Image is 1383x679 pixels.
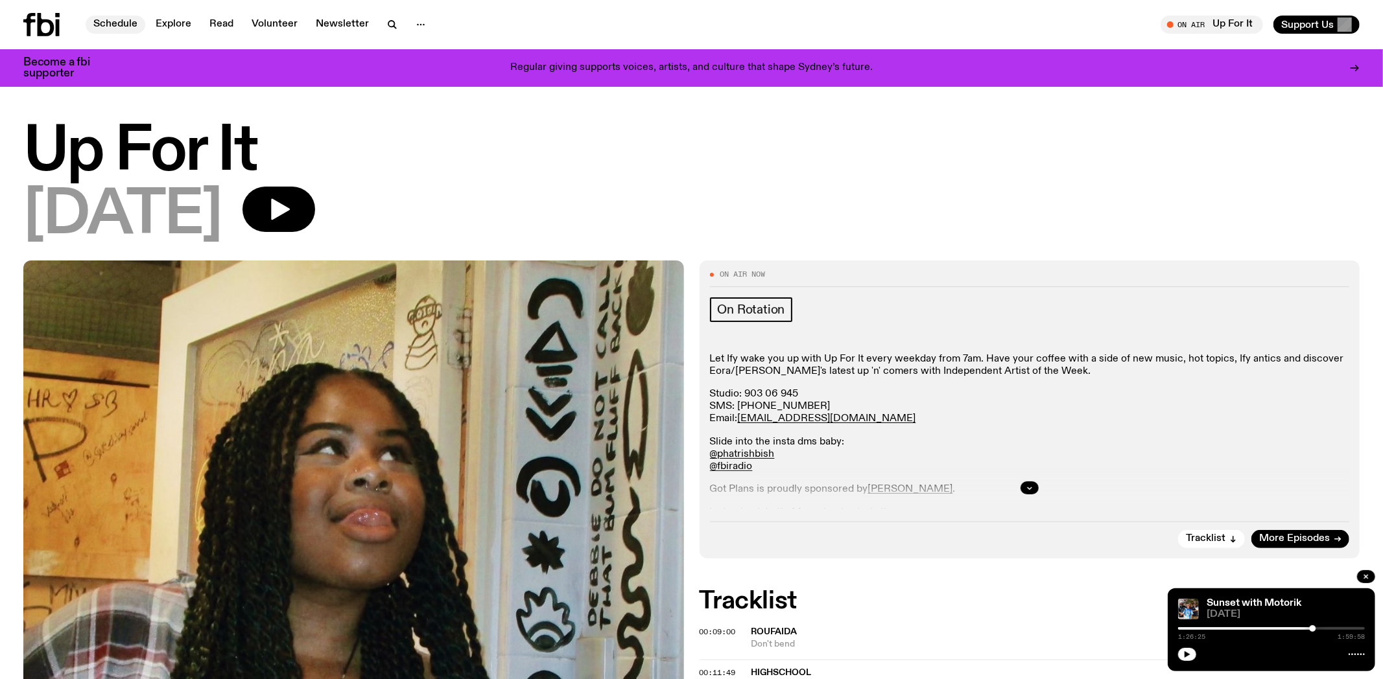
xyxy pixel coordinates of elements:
a: Explore [148,16,199,34]
span: 1:59:58 [1338,634,1365,640]
span: [DATE] [23,187,222,245]
a: Schedule [86,16,145,34]
span: Support Us [1281,19,1334,30]
a: Newsletter [308,16,377,34]
h2: Tracklist [700,590,1360,613]
span: On Air Now [720,271,766,278]
button: On AirUp For It [1161,16,1263,34]
span: 00:09:00 [700,627,736,637]
a: Sunset with Motorik [1207,598,1301,608]
span: 1:26:25 [1178,634,1205,640]
span: Don't bend [751,638,1360,650]
button: Tracklist [1178,530,1245,548]
a: More Episodes [1251,530,1349,548]
span: More Episodes [1259,534,1330,544]
span: Tracklist [1186,534,1225,544]
p: Slide into the insta dms baby: [710,436,1350,474]
a: Volunteer [244,16,305,34]
button: Support Us [1273,16,1360,34]
p: Regular giving supports voices, artists, and culture that shape Sydney’s future. [510,62,873,74]
p: Let Ify wake you up with Up For It every weekday from 7am. Have your coffee with a side of new mu... [710,353,1350,378]
span: HighSchool [751,668,812,677]
a: @fbiradio [710,461,753,472]
p: Studio: 903 06 945 SMS: [PHONE_NUMBER] Email: [710,388,1350,426]
h1: Up For It [23,123,1360,181]
a: Read [202,16,241,34]
span: 00:11:49 [700,667,736,678]
span: Roufaida [751,627,798,636]
a: On Rotation [710,297,793,322]
a: [EMAIL_ADDRESS][DOMAIN_NAME] [738,413,916,424]
h3: Become a fbi supporter [23,57,106,79]
a: @phatrishbish [710,449,775,459]
span: On Rotation [718,303,785,317]
span: [DATE] [1207,610,1365,619]
img: Andrew, Reenie, and Pat stand in a row, smiling at the camera, in dappled light with a vine leafe... [1178,599,1199,619]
